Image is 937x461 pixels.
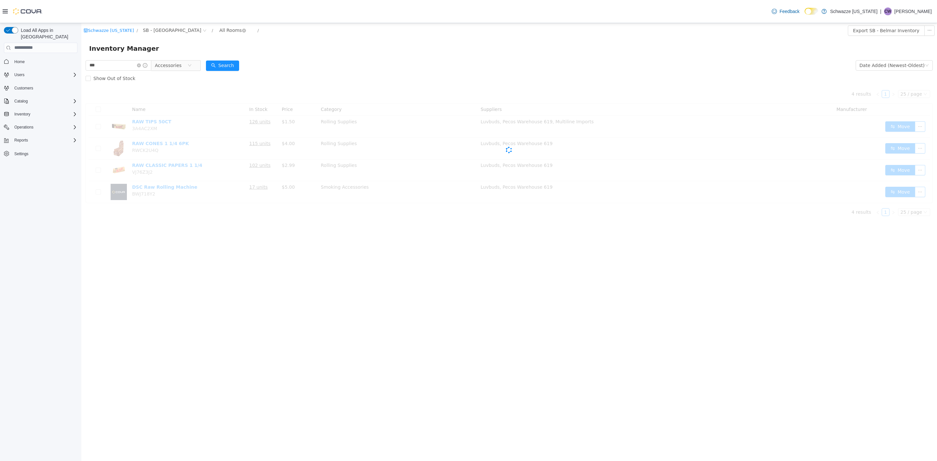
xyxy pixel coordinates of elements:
span: Catalog [14,99,28,104]
button: Export SB - Belmar Inventory [767,2,843,13]
a: Settings [12,150,31,158]
span: Home [12,58,77,66]
p: | [880,7,881,15]
span: Operations [12,123,77,131]
nav: Complex example [4,54,77,175]
i: icon: shop [2,5,7,9]
button: Customers [1,83,80,93]
button: Catalog [12,97,30,105]
button: icon: searchSearch [125,37,158,48]
button: Inventory [12,110,33,118]
button: Catalog [1,97,80,106]
span: Show Out of Stock [9,53,57,58]
span: Inventory Manager [8,20,82,31]
button: Reports [1,136,80,145]
div: Courtney Webb [884,7,892,15]
button: Users [12,71,27,79]
span: Settings [14,151,28,156]
input: Dark Mode [805,8,818,15]
span: SB - Belmar [61,4,120,11]
a: icon: shopSchwazze [US_STATE] [2,5,53,10]
span: Home [14,59,25,64]
span: CW [885,7,891,15]
i: icon: down [844,40,848,45]
button: Reports [12,136,31,144]
span: Operations [14,125,34,130]
button: Operations [12,123,36,131]
span: Reports [14,138,28,143]
a: Home [12,58,27,66]
i: icon: close-circle [161,6,165,9]
span: Inventory [14,112,30,117]
a: Customers [12,84,36,92]
span: Feedback [780,8,799,15]
span: Users [12,71,77,79]
span: Catalog [12,97,77,105]
img: Cova [13,8,42,15]
button: Settings [1,149,80,158]
i: icon: close-circle [56,40,60,44]
span: Load All Apps in [GEOGRAPHIC_DATA] [18,27,77,40]
span: Accessories [74,37,100,47]
button: Users [1,70,80,79]
span: Reports [12,136,77,144]
span: / [176,5,177,10]
span: Customers [12,84,77,92]
div: Date Added (Newest-Oldest) [778,37,843,47]
p: [PERSON_NAME] [894,7,932,15]
span: / [55,5,57,10]
p: Schwazze [US_STATE] [830,7,877,15]
span: Settings [12,149,77,157]
button: Home [1,57,80,66]
a: Feedback [769,5,802,18]
div: All Rooms [138,2,160,12]
button: icon: ellipsis [843,2,853,13]
button: Operations [1,123,80,132]
span: Users [14,72,24,77]
i: icon: info-circle [61,40,66,45]
span: / [130,5,132,10]
button: Inventory [1,110,80,119]
span: Inventory [12,110,77,118]
span: Customers [14,86,33,91]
